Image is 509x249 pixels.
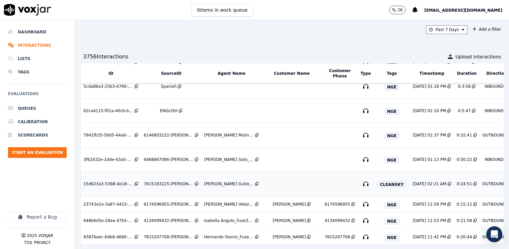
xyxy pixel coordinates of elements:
div: 4134099432 [324,218,350,223]
div: 6468867086-[PERSON_NAME] all.mp3 [144,157,194,162]
button: 26 [389,6,405,14]
p: 2025 Voxjar [27,233,53,238]
button: Duration [457,71,477,76]
div: INBOUND [485,84,504,89]
span: NGE [383,132,400,140]
div: [PERSON_NAME] Gutierrez_l27837_CLEANSKY [204,181,254,187]
div: 3f62432e-1dde-43a0-b776-54b013f54c31 [83,157,133,162]
a: Queues [8,102,67,115]
div: 5cda88a3-25b3-4790-aa2d-92929e2a90d9 [83,84,133,89]
button: Customer Phone [324,68,355,79]
div: 0:32:41 [457,133,472,138]
div: [DATE] 02:21 AM [412,181,446,187]
span: [EMAIL_ADDRESS][DOMAIN_NAME] [424,8,502,13]
div: 23743e1e-3a87-4415-a201-f2b709883751 [83,202,133,207]
div: 6174596955 [324,202,350,207]
div: 9387baec-64b6-4660-8b3d-9696f9965b56 [83,234,133,240]
button: Start an Evaluation [8,147,67,158]
div: [DATE] 01:10 PM [413,108,446,113]
div: 6174596955-[PERSON_NAME] 2 all.mp3 [144,202,194,207]
div: INBOUND [485,157,504,162]
span: NGE [383,218,400,225]
button: Agent Name [218,71,245,76]
button: Tags [387,71,397,76]
button: Report a Bug [8,212,67,222]
button: Privacy [34,240,51,245]
button: TOS [24,240,32,245]
div: 0:50:22 [457,157,472,162]
p: 26 [397,7,402,13]
a: Dashboard [8,25,67,39]
button: Type [360,71,371,76]
div: 0:20:44 [457,234,472,240]
a: Scorecards [8,129,67,142]
span: CLEANSKY [376,181,407,188]
div: [DATE] 01:13 PM [413,157,446,162]
div: OUTBOUND [482,218,506,223]
div: 15d623a3-5388-4e18-a5d3-06154cd09df3 [83,181,133,187]
h6: Evaluations [8,90,67,102]
button: Add a filter [470,25,504,33]
div: 7941fb35-5b05-44a0-9205-6b5ce3da44f0 [83,133,133,138]
div: [PERSON_NAME] Molina_Fuse3103_NGE [204,133,254,138]
div: OUTBOUND [482,202,506,207]
button: 0items in work queue [192,4,254,16]
div: 0:3:58 [458,84,471,89]
div: 62ca4115-f01a-40cb-bc76-b94426e5be37 [83,108,133,113]
button: SourceID [161,71,181,76]
a: Interactions [8,39,67,52]
div: 3756 Interaction s [83,53,128,61]
div: 7815207708-[PERSON_NAME] 2 all.mp3 [144,234,194,240]
div: 648b6d5e-28aa-47b5-9b57-ea8b8f9cf4b1 [83,218,133,223]
div: ENGLISH [160,108,178,113]
span: NGE [383,234,400,241]
span: NGE [383,83,400,91]
div: 7815207708 [324,234,350,240]
div: OUTBOUND [482,234,506,240]
a: Tags [8,65,67,79]
button: Upload Interactions [448,53,501,60]
button: Direction [486,71,507,76]
button: Timestamp [419,71,444,76]
div: INBOUND [485,108,504,113]
span: NGE [383,201,400,209]
button: ID [109,71,113,76]
button: [EMAIL_ADDRESS][DOMAIN_NAME] [424,6,509,14]
div: 0:15:12 [457,202,472,207]
div: 6146803222-[PERSON_NAME] 2 all.mp3 [144,133,194,138]
div: [PERSON_NAME] Velez_Fuse3039_NGE [204,202,254,207]
a: Lists [8,52,67,65]
div: 4134099432-[PERSON_NAME] all.mp3 [144,218,194,223]
div: [DATE] 11:42 PM [413,234,446,240]
div: [PERSON_NAME] Soto_Fuse3200_NGE [204,157,254,162]
div: [DATE] 11:53 PM [413,218,446,223]
div: Spanish [161,84,177,89]
div: 7815183225-[PERSON_NAME] all.mp3 [144,181,194,187]
div: OUTBOUND [482,181,506,187]
span: Upload Interactions [455,53,501,60]
div: 0:24:51 [457,181,472,187]
div: 0:5:47 [458,108,471,113]
div: [PERSON_NAME] [273,218,306,223]
a: Calibration [8,115,67,129]
div: [DATE] 11:59 PM [413,202,446,207]
div: 0:21:58 [457,218,472,223]
div: [DATE] 01:18 PM [413,84,446,89]
div: Isabella Angulo_Fuse3002_NGE [204,218,254,223]
button: 26 [389,6,412,14]
span: NGE [383,108,400,115]
div: OUTBOUND [482,133,506,138]
div: [PERSON_NAME] [273,234,306,240]
div: [PERSON_NAME] [273,202,306,207]
span: NGE [383,157,400,164]
img: voxjar logo [4,4,51,16]
div: Open Intercom Messenger [486,226,502,242]
button: Customer Name [274,71,310,76]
